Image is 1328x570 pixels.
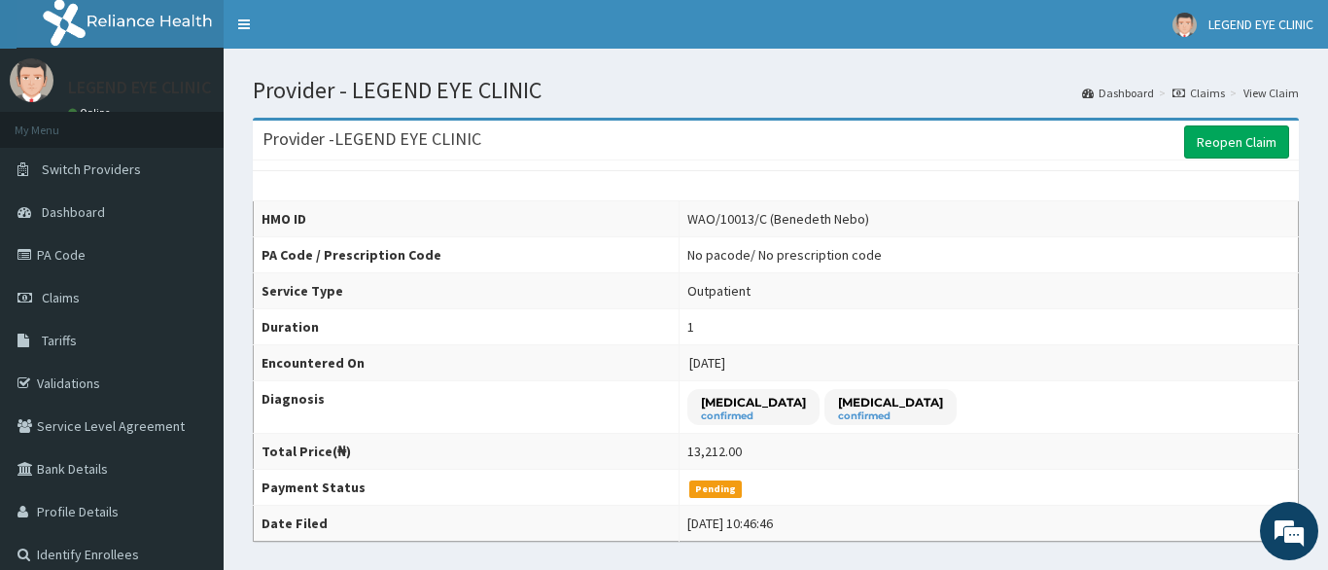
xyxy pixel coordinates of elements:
[1243,85,1299,101] a: View Claim
[687,514,773,533] div: [DATE] 10:46:46
[254,506,680,542] th: Date Filed
[42,203,105,221] span: Dashboard
[42,332,77,349] span: Tariffs
[1208,16,1313,33] span: LEGEND EYE CLINIC
[254,273,680,309] th: Service Type
[262,130,481,148] h3: Provider - LEGEND EYE CLINIC
[254,470,680,506] th: Payment Status
[42,160,141,178] span: Switch Providers
[687,442,742,461] div: 13,212.00
[1172,13,1197,37] img: User Image
[687,209,869,229] div: WAO/10013/C (Benedeth Nebo)
[10,58,53,102] img: User Image
[254,201,680,237] th: HMO ID
[687,317,694,337] div: 1
[838,394,943,410] p: [MEDICAL_DATA]
[253,78,1299,103] h1: Provider - LEGEND EYE CLINIC
[1184,125,1289,159] a: Reopen Claim
[1172,85,1225,101] a: Claims
[254,309,680,345] th: Duration
[254,381,680,434] th: Diagnosis
[42,289,80,306] span: Claims
[68,106,115,120] a: Online
[689,354,725,372] span: [DATE]
[254,345,680,381] th: Encountered On
[689,481,743,498] span: Pending
[701,394,806,410] p: [MEDICAL_DATA]
[68,79,211,96] p: LEGEND EYE CLINIC
[254,237,680,273] th: PA Code / Prescription Code
[254,434,680,470] th: Total Price(₦)
[687,245,882,265] div: No pacode / No prescription code
[1082,85,1154,101] a: Dashboard
[701,411,806,421] small: confirmed
[838,411,943,421] small: confirmed
[687,281,751,301] div: Outpatient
